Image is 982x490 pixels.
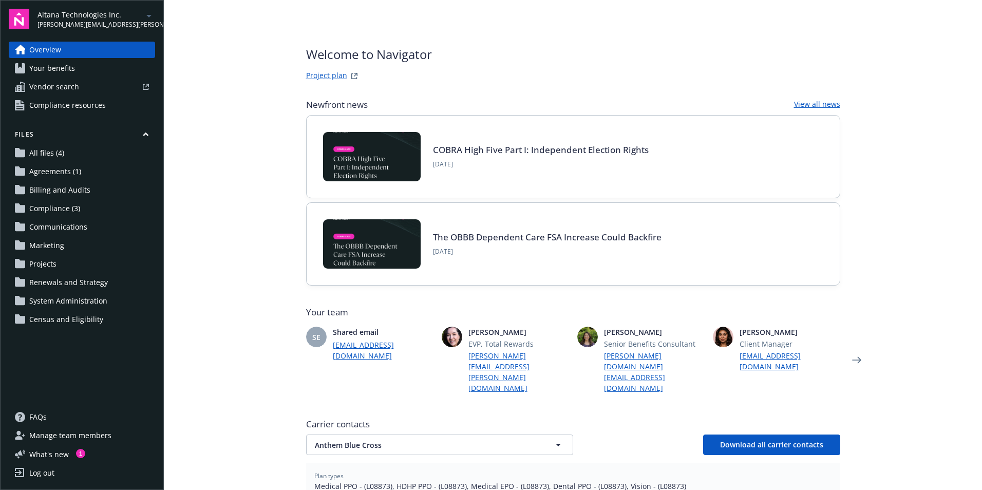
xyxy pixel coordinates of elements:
img: BLOG-Card Image - Compliance - COBRA High Five Pt 1 07-18-25.jpg [323,132,421,181]
span: Client Manager [740,338,840,349]
span: Compliance (3) [29,200,80,217]
a: View all news [794,99,840,111]
span: EVP, Total Rewards [468,338,569,349]
a: Next [848,352,865,368]
button: Download all carrier contacts [703,435,840,455]
span: Welcome to Navigator [306,45,432,64]
span: Compliance resources [29,97,106,114]
img: photo [442,327,462,347]
a: Renewals and Strategy [9,274,155,291]
a: Manage team members [9,427,155,444]
span: [DATE] [433,247,662,256]
span: Overview [29,42,61,58]
span: Senior Benefits Consultant [604,338,705,349]
button: Files [9,130,155,143]
span: Anthem Blue Cross [315,440,528,450]
a: [PERSON_NAME][DOMAIN_NAME][EMAIL_ADDRESS][DOMAIN_NAME] [604,350,705,393]
button: What's new1 [9,449,85,460]
img: photo [713,327,733,347]
span: Your benefits [29,60,75,77]
a: projectPlanWebsite [348,70,361,82]
span: Agreements (1) [29,163,81,180]
img: navigator-logo.svg [9,9,29,29]
span: Your team [306,306,840,318]
span: Billing and Audits [29,182,90,198]
button: Altana Technologies Inc.[PERSON_NAME][EMAIL_ADDRESS][PERSON_NAME][DOMAIN_NAME]arrowDropDown [37,9,155,29]
span: Projects [29,256,56,272]
a: Census and Eligibility [9,311,155,328]
a: Vendor search [9,79,155,95]
a: COBRA High Five Part I: Independent Election Rights [433,144,649,156]
span: Newfront news [306,99,368,111]
a: Projects [9,256,155,272]
a: FAQs [9,409,155,425]
a: [EMAIL_ADDRESS][DOMAIN_NAME] [740,350,840,372]
span: Download all carrier contacts [720,440,823,449]
span: Plan types [314,472,832,481]
span: Communications [29,219,87,235]
div: Log out [29,465,54,481]
a: Marketing [9,237,155,254]
span: Altana Technologies Inc. [37,9,143,20]
a: Billing and Audits [9,182,155,198]
img: photo [577,327,598,347]
span: Carrier contacts [306,418,840,430]
span: [PERSON_NAME] [740,327,840,337]
a: arrowDropDown [143,9,155,22]
span: System Administration [29,293,107,309]
span: [PERSON_NAME][EMAIL_ADDRESS][PERSON_NAME][DOMAIN_NAME] [37,20,143,29]
a: Compliance resources [9,97,155,114]
a: All files (4) [9,145,155,161]
span: [DATE] [433,160,649,169]
button: Anthem Blue Cross [306,435,573,455]
span: [PERSON_NAME] [468,327,569,337]
a: The OBBB Dependent Care FSA Increase Could Backfire [433,231,662,243]
span: Renewals and Strategy [29,274,108,291]
div: 1 [76,449,85,458]
a: Overview [9,42,155,58]
span: Marketing [29,237,64,254]
a: Project plan [306,70,347,82]
span: Manage team members [29,427,111,444]
span: SE [312,332,320,343]
a: System Administration [9,293,155,309]
a: Communications [9,219,155,235]
span: What ' s new [29,449,69,460]
span: Census and Eligibility [29,311,103,328]
span: FAQs [29,409,47,425]
a: Compliance (3) [9,200,155,217]
a: Your benefits [9,60,155,77]
span: Vendor search [29,79,79,95]
a: Agreements (1) [9,163,155,180]
span: Shared email [333,327,433,337]
img: BLOG-Card Image - Compliance - OBBB Dep Care FSA - 08-01-25.jpg [323,219,421,269]
span: [PERSON_NAME] [604,327,705,337]
a: [PERSON_NAME][EMAIL_ADDRESS][PERSON_NAME][DOMAIN_NAME] [468,350,569,393]
a: [EMAIL_ADDRESS][DOMAIN_NAME] [333,340,433,361]
span: All files (4) [29,145,64,161]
